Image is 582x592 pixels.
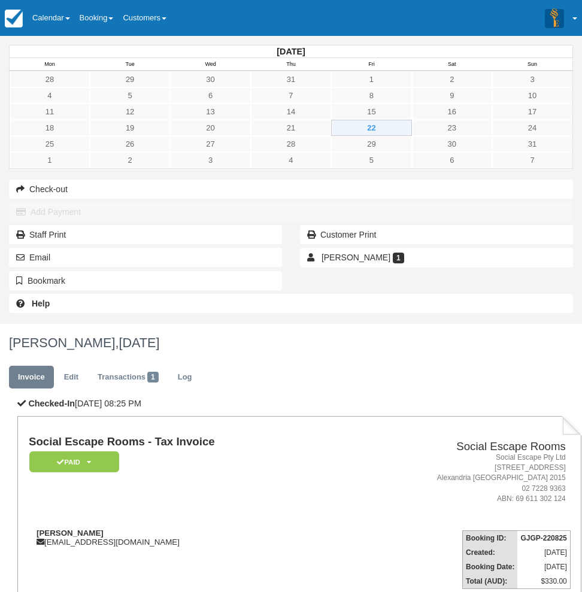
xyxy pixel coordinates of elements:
div: [EMAIL_ADDRESS][DOMAIN_NAME] [29,529,339,547]
a: 6 [170,87,250,104]
strong: [PERSON_NAME] [37,529,104,538]
a: Paid [29,451,115,473]
button: Email [9,248,282,267]
th: Total (AUD): [463,574,518,589]
a: 3 [170,152,250,168]
span: [DATE] [119,335,159,350]
span: [PERSON_NAME] [322,253,390,262]
a: Invoice [9,366,54,389]
th: Mon [10,58,90,71]
a: 30 [170,71,250,87]
a: 31 [492,136,572,152]
td: $330.00 [517,574,570,589]
a: 18 [10,120,90,136]
a: 23 [412,120,492,136]
a: Staff Print [9,225,282,244]
a: 16 [412,104,492,120]
a: 8 [331,87,411,104]
a: Customer Print [300,225,573,244]
b: Checked-In [28,399,75,408]
h1: Social Escape Rooms - Tax Invoice [29,436,339,448]
img: checkfront-main-nav-mini-logo.png [5,10,23,28]
a: 2 [90,152,170,168]
a: 7 [251,87,331,104]
a: 29 [331,136,411,152]
th: Created: [463,545,518,560]
a: 31 [251,71,331,87]
address: Social Escape Pty Ltd [STREET_ADDRESS] Alexandria [GEOGRAPHIC_DATA] 2015 02 7228 9363 ABN: 69 611... [344,453,566,504]
th: Wed [170,58,250,71]
p: [DATE] 08:25 PM [17,397,581,410]
a: 4 [251,152,331,168]
a: Edit [55,366,87,389]
strong: GJGP-220825 [520,534,566,542]
a: 6 [412,152,492,168]
a: 7 [492,152,572,168]
a: Help [9,294,573,313]
h1: [PERSON_NAME], [9,336,573,350]
button: Bookmark [9,271,282,290]
a: 25 [10,136,90,152]
th: Booking Date: [463,560,518,574]
span: 1 [393,253,404,263]
span: 1 [147,372,159,382]
a: 27 [170,136,250,152]
a: 29 [90,71,170,87]
td: [DATE] [517,560,570,574]
a: 5 [90,87,170,104]
img: A3 [545,8,564,28]
a: 28 [251,136,331,152]
a: 26 [90,136,170,152]
b: Help [32,299,50,308]
a: 11 [10,104,90,120]
a: 9 [412,87,492,104]
a: 30 [412,136,492,152]
th: Sat [412,58,492,71]
a: 24 [492,120,572,136]
th: Thu [251,58,331,71]
th: Tue [90,58,170,71]
a: 4 [10,87,90,104]
h2: Social Escape Rooms [344,441,566,453]
a: 21 [251,120,331,136]
a: 20 [170,120,250,136]
a: Transactions1 [89,366,168,389]
th: Sun [492,58,572,71]
button: Check-out [9,180,573,199]
a: 14 [251,104,331,120]
a: 28 [10,71,90,87]
a: 3 [492,71,572,87]
em: Paid [29,451,119,472]
a: 13 [170,104,250,120]
a: 1 [331,71,411,87]
button: Add Payment [9,202,573,221]
a: [PERSON_NAME] 1 [300,248,573,267]
a: 17 [492,104,572,120]
strong: [DATE] [277,47,305,56]
a: Log [169,366,201,389]
a: 1 [10,152,90,168]
a: 2 [412,71,492,87]
td: [DATE] [517,545,570,560]
a: 12 [90,104,170,120]
a: 10 [492,87,572,104]
a: 19 [90,120,170,136]
a: 15 [331,104,411,120]
a: 5 [331,152,411,168]
th: Fri [331,58,411,71]
a: 22 [331,120,411,136]
th: Booking ID: [463,530,518,545]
